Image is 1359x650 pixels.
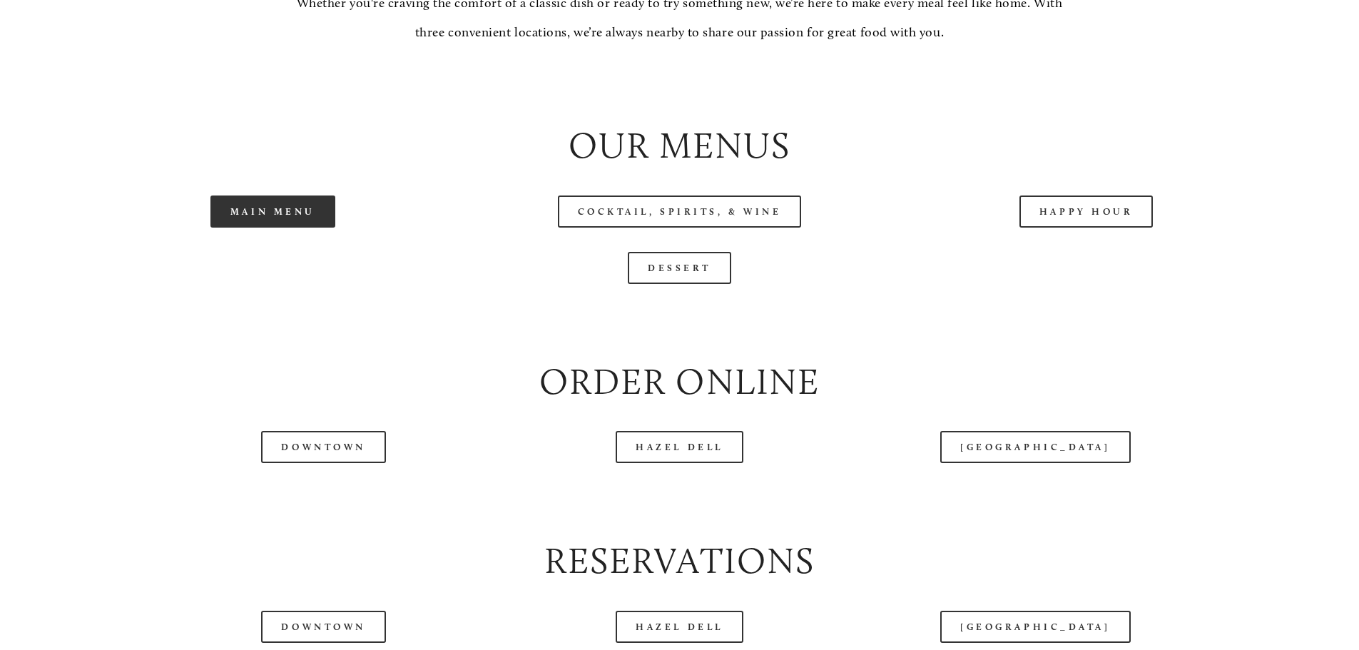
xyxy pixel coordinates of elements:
[616,611,743,643] a: Hazel Dell
[558,195,802,228] a: Cocktail, Spirits, & Wine
[616,431,743,463] a: Hazel Dell
[1019,195,1154,228] a: Happy Hour
[261,611,385,643] a: Downtown
[628,252,731,284] a: Dessert
[940,431,1130,463] a: [GEOGRAPHIC_DATA]
[261,431,385,463] a: Downtown
[81,536,1277,586] h2: Reservations
[81,121,1277,171] h2: Our Menus
[81,357,1277,407] h2: Order Online
[940,611,1130,643] a: [GEOGRAPHIC_DATA]
[210,195,335,228] a: Main Menu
